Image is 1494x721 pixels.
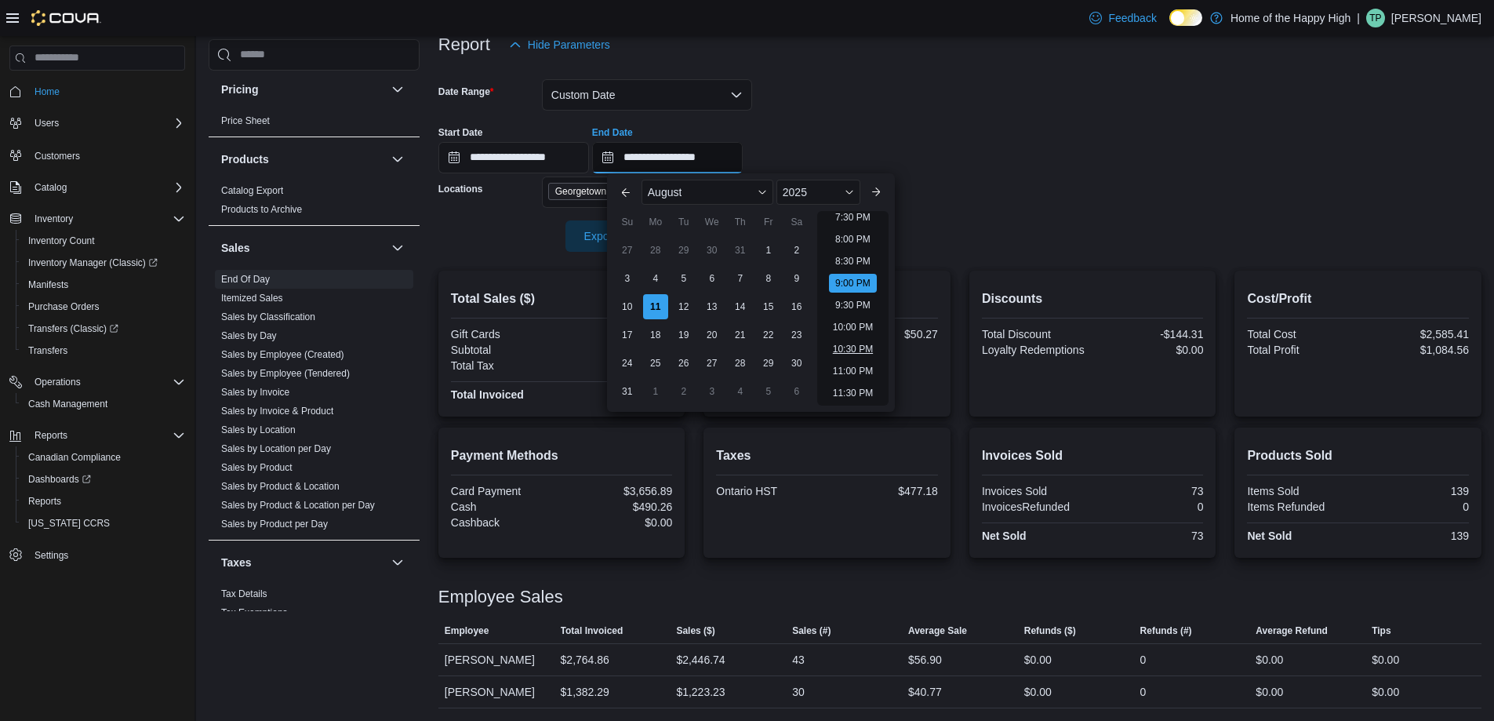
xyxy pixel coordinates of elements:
span: 2025 [783,186,807,198]
h3: Products [221,151,269,167]
span: Canadian Compliance [28,451,121,464]
span: End Of Day [221,273,270,286]
label: Locations [438,183,483,195]
div: $1,084.56 [1361,344,1469,356]
span: Dashboards [22,470,185,489]
a: Purchase Orders [22,297,106,316]
span: Settings [35,549,68,562]
button: Taxes [221,555,385,570]
div: day-24 [615,351,640,376]
div: [PERSON_NAME] [438,676,554,708]
a: Sales by Day [221,330,277,341]
div: 0 [1140,650,1147,669]
strong: Net Sold [1247,530,1292,542]
div: day-2 [671,379,696,404]
button: Users [3,112,191,134]
div: InvoicesRefunded [982,501,1089,513]
strong: Total Invoiced [451,388,524,401]
a: Sales by Employee (Created) [221,349,344,360]
span: Inventory Manager (Classic) [28,257,158,269]
li: 8:30 PM [829,252,877,271]
span: Dashboards [28,473,91,486]
div: $2,764.86 [561,650,609,669]
a: Reports [22,492,67,511]
span: Sales by Classification [221,311,315,323]
span: Purchase Orders [28,300,100,313]
span: Georgetown - Mountainview - Fire & Flower [548,183,697,200]
button: Pricing [388,80,407,99]
li: 10:00 PM [827,318,879,337]
button: Home [3,80,191,103]
span: Average Refund [1256,625,1328,637]
span: Sales by Day [221,330,277,342]
span: Inventory Count [22,231,185,250]
p: | [1357,9,1360,27]
div: $3,656.89 [565,485,672,497]
label: End Date [592,126,633,139]
div: day-13 [700,294,725,319]
span: Transfers [22,341,185,360]
li: 8:00 PM [829,230,877,249]
div: day-20 [700,322,725,348]
span: Sales by Product per Day [221,518,328,530]
div: 139 [1361,485,1469,497]
span: Users [28,114,185,133]
input: Press the down key to enter a popover containing a calendar. Press the escape key to close the po... [592,142,743,173]
a: Tax Details [221,588,267,599]
div: day-23 [784,322,809,348]
div: $40.77 [908,683,942,701]
h2: Cost/Profit [1247,289,1469,308]
span: TP [1369,9,1381,27]
a: Products to Archive [221,204,302,215]
div: day-1 [643,379,668,404]
button: [US_STATE] CCRS [16,512,191,534]
div: day-16 [784,294,809,319]
div: day-14 [728,294,753,319]
div: day-31 [728,238,753,263]
div: day-7 [728,266,753,291]
div: $0.00 [1372,683,1399,701]
a: Cash Management [22,395,114,413]
div: $50.27 [831,328,938,340]
a: Sales by Product [221,462,293,473]
div: Mo [643,209,668,235]
div: day-28 [728,351,753,376]
a: Manifests [22,275,75,294]
div: day-9 [784,266,809,291]
span: Sales by Product & Location [221,480,340,493]
li: 11:30 PM [827,384,879,402]
button: Sales [221,240,385,256]
h3: Sales [221,240,250,256]
strong: Net Sold [982,530,1027,542]
span: Hide Parameters [528,37,610,53]
h3: Taxes [221,555,252,570]
button: Taxes [388,553,407,572]
div: Fr [756,209,781,235]
ul: Time [817,211,889,406]
a: Catalog Export [221,185,283,196]
h3: Report [438,35,490,54]
span: Manifests [22,275,185,294]
div: 0 [1361,501,1469,513]
div: day-4 [728,379,753,404]
span: Manifests [28,279,68,291]
div: Invoices Sold [982,485,1089,497]
button: Manifests [16,274,191,296]
h2: Products Sold [1247,446,1469,465]
div: $56.90 [908,650,942,669]
div: $477.18 [831,485,938,497]
button: Canadian Compliance [16,446,191,468]
span: Sales by Employee (Tendered) [221,367,350,380]
span: Sales by Location [221,424,296,436]
span: Catalog Export [221,184,283,197]
li: 9:00 PM [829,274,877,293]
nav: Complex example [9,74,185,607]
span: Feedback [1108,10,1156,26]
button: Settings [3,544,191,566]
div: day-21 [728,322,753,348]
div: day-4 [643,266,668,291]
label: Date Range [438,86,494,98]
div: Th [728,209,753,235]
div: 73 [1096,530,1203,542]
div: Tu [671,209,696,235]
